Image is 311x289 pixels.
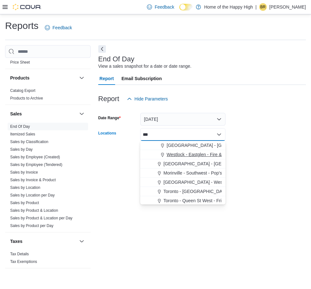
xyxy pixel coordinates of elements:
[10,139,48,144] span: Sales by Classification
[10,223,53,228] span: Sales by Product per Day
[10,132,35,136] a: Itemized Sales
[10,132,35,137] span: Itemized Sales
[144,1,176,13] a: Feedback
[140,169,225,178] button: Morinville - Southwest - Pop's Cannabis
[10,224,53,228] a: Sales by Product per Day
[163,179,266,185] span: [GEOGRAPHIC_DATA] - Westmount - Fire & Flower
[140,159,225,169] button: [GEOGRAPHIC_DATA] - [GEOGRAPHIC_DATA] - Pop's Cannabis
[10,252,29,256] a: Tax Details
[100,72,114,85] span: Report
[10,178,56,182] a: Sales by Invoice & Product
[10,147,33,152] a: Sales by Day
[10,201,39,205] a: Sales by Product
[10,140,48,144] a: Sales by Classification
[10,75,30,81] h3: Products
[10,216,73,220] a: Sales by Product & Location per Day
[10,200,39,205] span: Sales by Product
[10,162,62,167] span: Sales by Employee (Tendered)
[140,141,225,150] button: [GEOGRAPHIC_DATA] - [GEOGRAPHIC_DATA] - Fire & Flower
[98,131,116,136] label: Locations
[5,87,91,105] div: Products
[10,170,38,175] a: Sales by Invoice
[163,197,251,204] span: Toronto - Queen St West - Friendly Stranger
[10,155,60,160] span: Sales by Employee (Created)
[10,216,73,221] span: Sales by Product & Location per Day
[140,178,225,187] button: [GEOGRAPHIC_DATA] - Westmount - Fire & Flower
[10,177,56,182] span: Sales by Invoice & Product
[10,185,40,190] a: Sales by Location
[204,3,253,11] p: Home of the Happy High
[5,19,38,32] h1: Reports
[217,132,222,137] button: Close list of options
[10,238,23,244] h3: Taxes
[259,3,267,11] div: Breanne Rothney
[52,24,72,31] span: Feedback
[10,208,58,213] a: Sales by Product & Location
[255,3,257,11] p: |
[163,170,242,176] span: Morinville - Southwest - Pop's Cannabis
[10,88,35,93] a: Catalog Export
[98,55,135,63] h3: End Of Day
[10,193,55,198] span: Sales by Location per Day
[13,4,41,10] img: Cova
[98,115,121,120] label: Date Range
[269,3,306,11] p: [PERSON_NAME]
[140,113,225,126] button: [DATE]
[78,237,86,245] button: Taxes
[260,3,266,11] span: BR
[140,196,225,205] button: Toronto - Queen St West - Friendly Stranger
[78,74,86,82] button: Products
[42,21,74,34] a: Feedback
[78,110,86,118] button: Sales
[121,72,162,85] span: Email Subscription
[140,141,225,205] div: Choose from the following options
[140,150,225,159] button: Westlock - Eastglen - Fire & Flower
[10,124,30,129] a: End Of Day
[167,151,236,158] span: Westlock - Eastglen - Fire & Flower
[140,187,225,196] button: Toronto - [GEOGRAPHIC_DATA] - Fire & Flower
[155,4,174,10] span: Feedback
[10,162,62,167] a: Sales by Employee (Tendered)
[10,251,29,257] span: Tax Details
[10,111,77,117] button: Sales
[10,238,77,244] button: Taxes
[10,155,60,159] a: Sales by Employee (Created)
[98,63,191,70] div: View a sales snapshot for a date or date range.
[124,93,170,105] button: Hide Parameters
[179,10,180,11] span: Dark Mode
[167,142,294,148] span: [GEOGRAPHIC_DATA] - [GEOGRAPHIC_DATA] - Fire & Flower
[163,161,295,167] span: [GEOGRAPHIC_DATA] - [GEOGRAPHIC_DATA] - Pop's Cannabis
[10,96,43,100] a: Products to Archive
[10,60,30,65] a: Price Sheet
[98,45,106,53] button: Next
[10,75,77,81] button: Products
[5,123,91,232] div: Sales
[98,95,119,103] h3: Report
[163,188,259,195] span: Toronto - [GEOGRAPHIC_DATA] - Fire & Flower
[10,193,55,197] a: Sales by Location per Day
[135,96,168,102] span: Hide Parameters
[5,250,91,268] div: Taxes
[10,96,43,101] span: Products to Archive
[5,58,91,69] div: Pricing
[10,111,22,117] h3: Sales
[179,4,193,10] input: Dark Mode
[10,259,37,264] a: Tax Exemptions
